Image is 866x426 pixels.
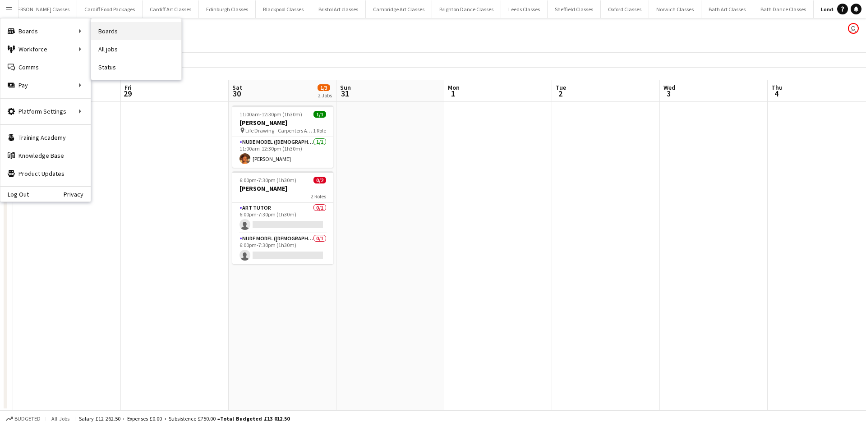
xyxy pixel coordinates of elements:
[0,58,91,76] a: Comms
[240,111,302,118] span: 11:00am-12:30pm (1h30m)
[220,415,290,422] span: Total Budgeted £13 012.50
[50,415,71,422] span: All jobs
[232,105,333,168] app-job-card: 11:00am-12:30pm (1h30m)1/1[PERSON_NAME] Life Drawing - Carpenters Arms1 RoleNude Model ([DEMOGRAP...
[848,23,859,34] app-user-avatar: VOSH Limited
[339,88,351,99] span: 31
[771,83,783,92] span: Thu
[662,88,675,99] span: 3
[448,83,460,92] span: Mon
[256,0,311,18] button: Blackpool Classes
[313,177,326,183] span: 0/2
[5,414,42,424] button: Budgeted
[663,83,675,92] span: Wed
[232,83,242,92] span: Sat
[0,40,91,58] div: Workforce
[649,0,701,18] button: Norwich Classes
[556,83,566,92] span: Tue
[311,193,326,200] span: 2 Roles
[0,76,91,94] div: Pay
[0,147,91,165] a: Knowledge Base
[554,88,566,99] span: 2
[340,83,351,92] span: Sun
[701,0,753,18] button: Bath Art Classes
[501,0,548,18] button: Leeds Classes
[124,83,132,92] span: Fri
[199,0,256,18] button: Edinburgh Classes
[6,0,77,18] button: [PERSON_NAME] Classes
[0,191,29,198] a: Log Out
[313,111,326,118] span: 1/1
[311,0,366,18] button: Bristol Art classes
[123,88,132,99] span: 29
[91,22,181,40] a: Boards
[548,0,601,18] button: Sheffield Classes
[313,127,326,134] span: 1 Role
[0,165,91,183] a: Product Updates
[232,119,333,127] h3: [PERSON_NAME]
[232,203,333,234] app-card-role: Art Tutor0/16:00pm-7:30pm (1h30m)
[366,0,432,18] button: Cambridge Art Classes
[232,234,333,264] app-card-role: Nude Model ([DEMOGRAPHIC_DATA])0/16:00pm-7:30pm (1h30m)
[318,84,330,91] span: 1/3
[14,416,41,422] span: Budgeted
[0,102,91,120] div: Platform Settings
[447,88,460,99] span: 1
[91,40,181,58] a: All jobs
[245,127,313,134] span: Life Drawing - Carpenters Arms
[601,0,649,18] button: Oxford Classes
[232,171,333,264] app-job-card: 6:00pm-7:30pm (1h30m)0/2[PERSON_NAME]2 RolesArt Tutor0/16:00pm-7:30pm (1h30m) Nude Model ([DEMOGR...
[753,0,814,18] button: Bath Dance Classes
[318,92,332,99] div: 2 Jobs
[770,88,783,99] span: 4
[240,177,296,183] span: 6:00pm-7:30pm (1h30m)
[232,137,333,168] app-card-role: Nude Model ([DEMOGRAPHIC_DATA])1/111:00am-12:30pm (1h30m)[PERSON_NAME]
[77,0,143,18] button: Cardiff Food Packages
[0,128,91,147] a: Training Academy
[64,191,91,198] a: Privacy
[79,415,290,422] div: Salary £12 262.50 + Expenses £0.00 + Subsistence £750.00 =
[432,0,501,18] button: Brighton Dance Classes
[231,88,242,99] span: 30
[232,184,333,192] h3: [PERSON_NAME]
[143,0,199,18] button: Cardiff Art Classes
[91,58,181,76] a: Status
[0,22,91,40] div: Boards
